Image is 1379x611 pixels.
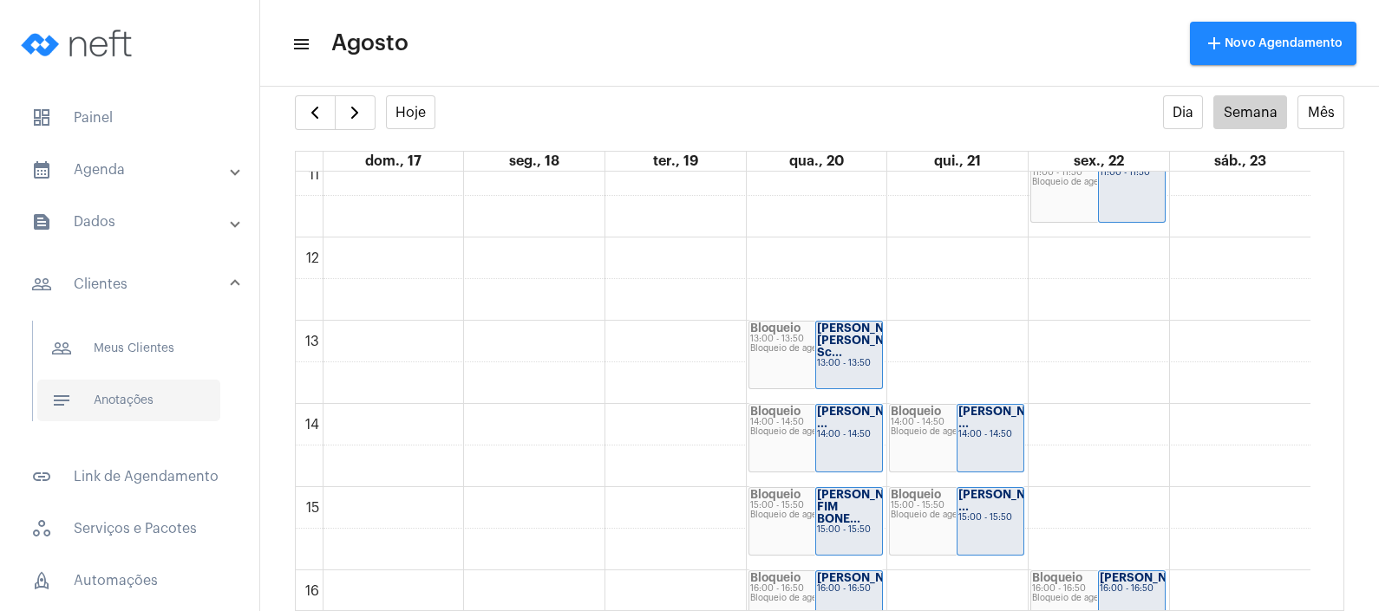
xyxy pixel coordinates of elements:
div: 14 [302,417,323,432]
span: Anotações [37,380,220,421]
div: Bloqueio de agenda [750,594,882,603]
div: 11:00 - 11:50 [1032,168,1164,178]
div: 14:00 - 14:50 [891,418,1023,427]
div: Bloqueio de agenda [750,510,882,520]
a: 17 de agosto de 2025 [362,152,425,171]
mat-icon: sidenav icon [31,159,52,180]
span: Serviços e Pacotes [17,508,242,549]
button: Dia [1163,95,1204,129]
strong: [PERSON_NAME] ... [958,406,1055,429]
div: Bloqueio de agenda [750,427,882,437]
a: 18 de agosto de 2025 [506,152,563,171]
button: Novo Agendamento [1190,22,1356,65]
a: 21 de agosto de 2025 [931,152,984,171]
button: Próximo Semana [335,95,376,130]
div: Bloqueio de agenda [891,427,1023,437]
span: Link de Agendamento [17,456,242,497]
mat-icon: sidenav icon [31,274,52,295]
button: Semana [1213,95,1287,129]
div: 13:00 - 13:50 [817,359,881,368]
a: 23 de agosto de 2025 [1211,152,1270,171]
a: 22 de agosto de 2025 [1070,152,1127,171]
div: 14:00 - 14:50 [750,418,882,427]
mat-expansion-panel-header: sidenav iconAgenda [10,149,259,191]
span: Agosto [331,29,408,57]
mat-panel-title: Dados [31,211,232,232]
mat-panel-title: Clientes [31,274,232,295]
mat-icon: sidenav icon [51,338,72,359]
div: 16:00 - 16:50 [1100,584,1164,594]
div: Bloqueio de agenda [1032,178,1164,187]
strong: [PERSON_NAME] FIM BONE... [817,489,914,524]
strong: [PERSON_NAME]... [817,572,925,583]
mat-panel-title: Agenda [31,159,232,180]
div: 14:00 - 14:50 [958,430,1023,439]
span: sidenav icon [31,570,52,591]
span: sidenav icon [31,518,52,539]
mat-expansion-panel-header: sidenav iconDados [10,201,259,243]
div: 15:00 - 15:50 [891,501,1023,510]
strong: Bloqueio [750,489,801,500]
div: 14:00 - 14:50 [817,430,881,439]
div: 15:00 - 15:50 [817,525,881,535]
div: 11:00 - 11:50 [1100,168,1164,178]
mat-icon: sidenav icon [51,390,72,411]
span: Painel [17,97,242,139]
strong: Bloqueio [891,489,941,500]
a: 19 de agosto de 2025 [650,152,702,171]
div: Bloqueio de agenda [891,510,1023,520]
span: Novo Agendamento [1204,37,1343,49]
mat-expansion-panel-header: sidenav iconClientes [10,257,259,312]
strong: [PERSON_NAME] ... [817,406,914,429]
strong: Bloqueio [1032,572,1082,583]
mat-icon: sidenav icon [291,34,309,55]
div: 16:00 - 16:50 [1032,584,1164,594]
strong: [PERSON_NAME]... [1100,572,1207,583]
div: 15:00 - 15:50 [750,501,882,510]
div: 12 [303,250,323,266]
mat-icon: sidenav icon [31,466,52,487]
div: 13 [302,334,323,349]
strong: [PERSON_NAME] [PERSON_NAME] Sc... [817,322,914,358]
div: 15 [303,500,323,516]
strong: Bloqueio [750,322,801,334]
div: 13:00 - 13:50 [750,335,882,344]
div: 11 [305,167,323,183]
button: Semana Anterior [295,95,336,130]
div: 16:00 - 16:50 [817,584,881,594]
button: Mês [1297,95,1344,129]
span: sidenav icon [31,107,52,128]
a: 20 de agosto de 2025 [786,152,847,171]
span: Meus Clientes [37,328,220,369]
button: Hoje [386,95,436,129]
img: logo-neft-novo-2.png [14,9,144,78]
strong: Bloqueio [891,406,941,417]
mat-icon: add [1204,33,1225,54]
div: Bloqueio de agenda [1032,594,1164,603]
div: 16 [302,583,323,599]
div: Bloqueio de agenda [750,344,882,354]
span: Automações [17,560,242,601]
div: sidenav iconClientes [10,312,259,445]
div: 16:00 - 16:50 [750,584,882,594]
strong: Bloqueio [750,572,801,583]
strong: [PERSON_NAME] ... [958,489,1055,512]
div: 15:00 - 15:50 [958,513,1023,523]
strong: Bloqueio [750,406,801,417]
mat-icon: sidenav icon [31,211,52,232]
